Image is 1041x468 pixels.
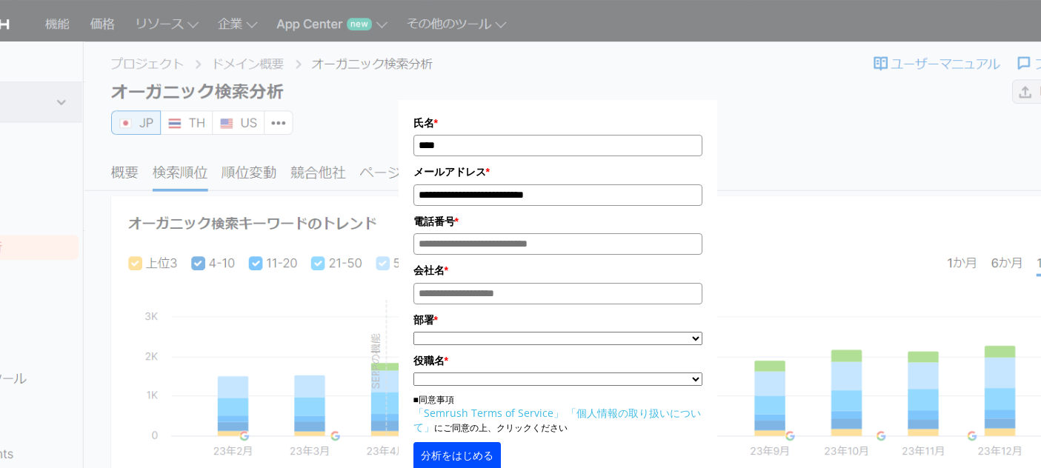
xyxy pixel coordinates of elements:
[413,115,702,131] label: 氏名
[413,213,702,230] label: 電話番号
[413,262,702,278] label: 会社名
[413,406,701,434] a: 「個人情報の取り扱いについて」
[413,393,702,435] p: ■同意事項 にご同意の上、クリックください
[413,164,702,180] label: メールアドレス
[413,406,564,420] a: 「Semrush Terms of Service」
[413,352,702,369] label: 役職名
[413,312,702,328] label: 部署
